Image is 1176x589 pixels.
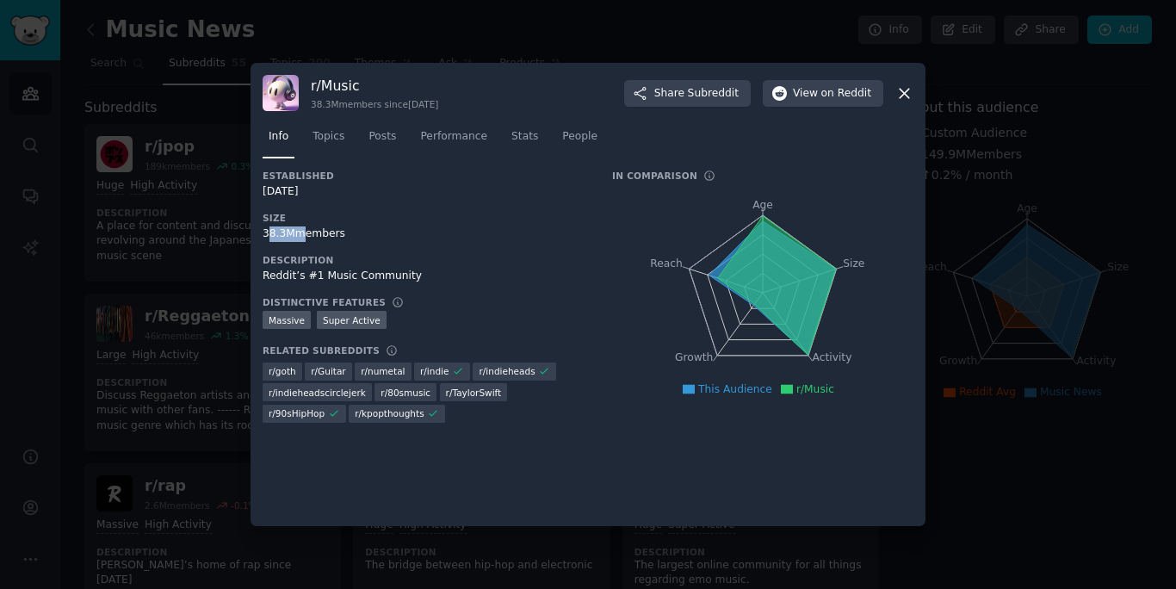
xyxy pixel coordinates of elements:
span: Topics [313,129,344,145]
h3: Established [263,170,588,182]
img: Music [263,75,299,111]
span: Share [654,86,739,102]
div: Reddit’s #1 Music Community [263,269,588,284]
h3: r/ Music [311,77,438,95]
span: r/ 90sHipHop [269,407,325,419]
span: r/ goth [269,365,296,377]
span: Subreddit [688,86,739,102]
tspan: Size [843,257,864,270]
span: r/ indieheadscirclejerk [269,387,366,399]
div: 38.3M members since [DATE] [311,98,438,110]
span: on Reddit [821,86,871,102]
span: r/ indie [420,365,449,377]
div: 38.3M members [263,226,588,242]
a: Stats [505,123,544,158]
button: Viewon Reddit [763,80,883,108]
h3: In Comparison [612,170,697,182]
a: People [556,123,603,158]
h3: Related Subreddits [263,344,380,356]
div: Massive [263,311,311,329]
a: Info [263,123,294,158]
span: r/ indieheads [479,365,535,377]
span: People [562,129,597,145]
span: View [793,86,871,102]
span: Performance [420,129,487,145]
span: Posts [368,129,396,145]
span: r/ TaylorSwift [446,387,502,399]
span: r/ Guitar [311,365,345,377]
tspan: Growth [675,352,713,364]
a: Posts [362,123,402,158]
a: Performance [414,123,493,158]
h3: Description [263,254,588,266]
span: r/ 80smusic [381,387,430,399]
h3: Size [263,212,588,224]
button: ShareSubreddit [624,80,751,108]
span: r/ numetal [361,365,405,377]
h3: Distinctive Features [263,296,386,308]
span: Stats [511,129,538,145]
span: This Audience [698,383,772,395]
span: r/ kpopthoughts [355,407,424,419]
div: Super Active [317,311,387,329]
tspan: Reach [650,257,683,270]
a: Topics [306,123,350,158]
tspan: Age [752,199,773,211]
tspan: Activity [813,352,852,364]
div: [DATE] [263,184,588,200]
span: r/Music [796,383,834,395]
span: Info [269,129,288,145]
